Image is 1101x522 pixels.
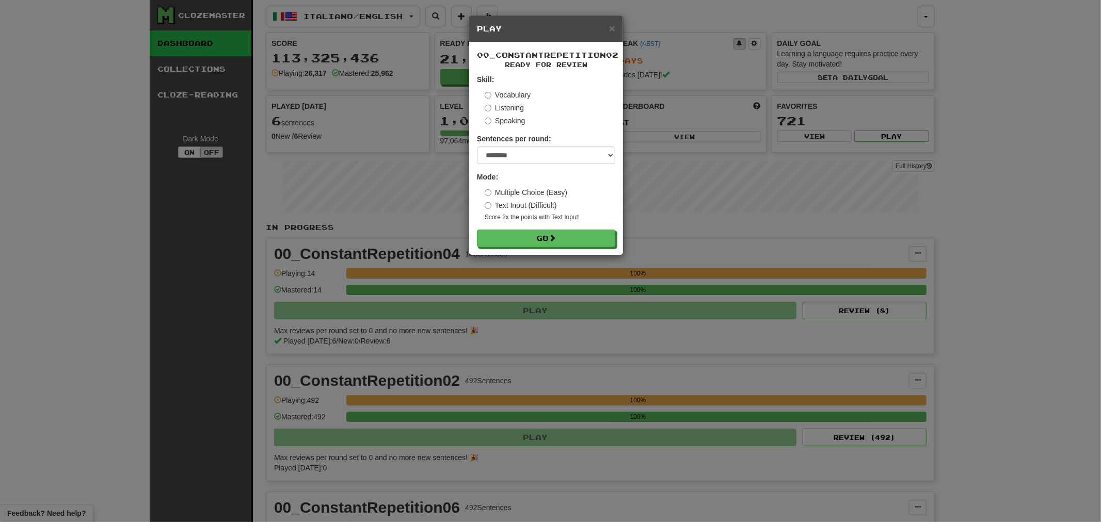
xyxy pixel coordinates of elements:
[609,22,615,34] span: ×
[477,51,618,59] span: 00_ConstantRepetition02
[609,23,615,34] button: Close
[485,213,615,222] small: Score 2x the points with Text Input !
[485,92,491,99] input: Vocabulary
[485,116,525,126] label: Speaking
[477,230,615,247] button: Go
[485,118,491,124] input: Speaking
[477,134,551,144] label: Sentences per round:
[477,24,615,34] h5: Play
[477,60,615,69] small: Ready for Review
[485,202,491,209] input: Text Input (Difficult)
[485,200,557,210] label: Text Input (Difficult)
[485,103,524,113] label: Listening
[477,75,494,84] strong: Skill:
[485,187,567,198] label: Multiple Choice (Easy)
[485,189,491,196] input: Multiple Choice (Easy)
[485,90,531,100] label: Vocabulary
[477,173,498,181] strong: Mode:
[485,105,491,111] input: Listening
